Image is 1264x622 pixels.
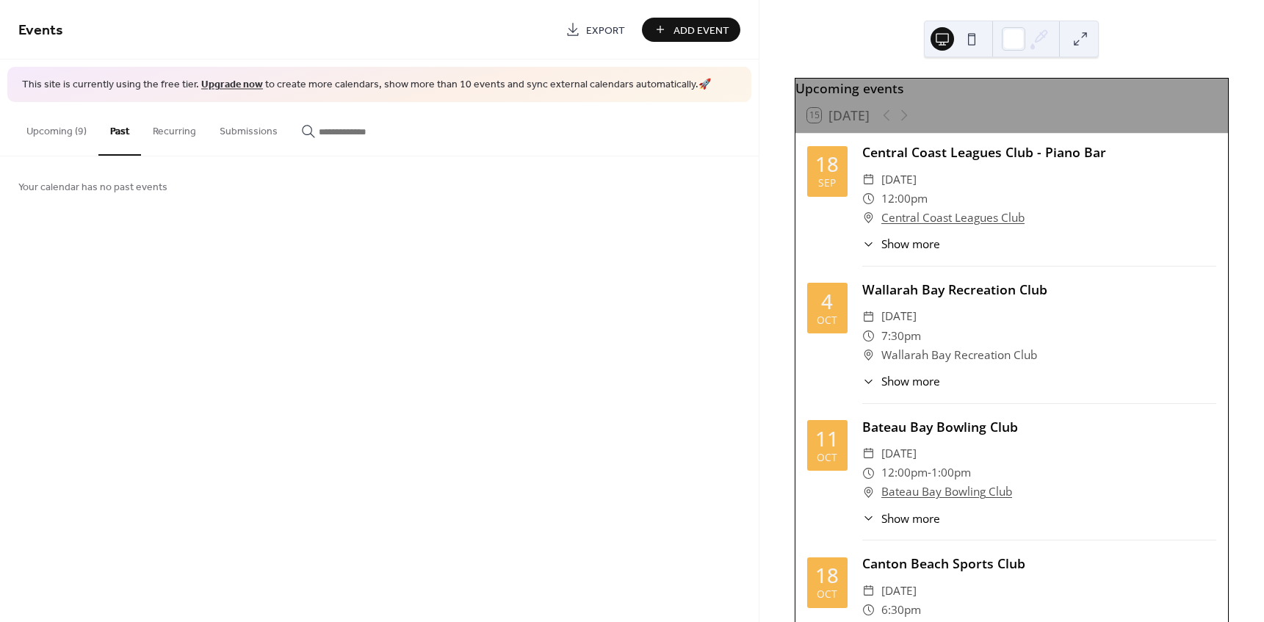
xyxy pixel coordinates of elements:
[862,307,875,326] div: ​
[862,510,940,527] button: ​Show more
[141,102,208,154] button: Recurring
[862,373,875,390] div: ​
[22,78,711,93] span: This site is currently using the free tier. to create more calendars, show more than 10 events an...
[881,444,917,463] span: [DATE]
[881,482,1012,502] a: Bateau Bay Bowling Club
[881,170,917,189] span: [DATE]
[881,582,917,601] span: [DATE]
[862,482,875,502] div: ​
[555,18,636,42] a: Export
[862,189,875,209] div: ​
[673,23,729,38] span: Add Event
[881,209,1025,228] a: Central Coast Leagues Club
[881,189,928,209] span: 12:00pm
[815,565,839,586] div: 18
[881,463,928,482] span: 12:00pm
[862,510,875,527] div: ​
[862,209,875,228] div: ​
[881,346,1037,365] span: Wallarah Bay Recreation Club
[862,280,1216,299] div: Wallarah Bay Recreation Club
[817,315,837,325] div: Oct
[881,307,917,326] span: [DATE]
[862,236,875,253] div: ​
[928,463,931,482] span: -
[18,16,63,45] span: Events
[862,417,1216,436] div: Bateau Bay Bowling Club
[862,444,875,463] div: ​
[98,102,141,156] button: Past
[881,373,940,390] span: Show more
[201,75,263,95] a: Upgrade now
[881,236,940,253] span: Show more
[821,292,833,312] div: 4
[208,102,289,154] button: Submissions
[862,142,1216,162] div: Central Coast Leagues Club - Piano Bar
[862,601,875,620] div: ​
[862,463,875,482] div: ​
[862,236,940,253] button: ​Show more
[818,178,836,188] div: Sep
[862,346,875,365] div: ​
[642,18,740,42] button: Add Event
[862,373,940,390] button: ​Show more
[862,582,875,601] div: ​
[15,102,98,154] button: Upcoming (9)
[862,327,875,346] div: ​
[18,179,167,195] span: Your calendar has no past events
[815,154,839,175] div: 18
[815,429,839,449] div: 11
[586,23,625,38] span: Export
[881,510,940,527] span: Show more
[795,79,1228,98] div: Upcoming events
[862,554,1216,573] div: Canton Beach Sports Club
[817,452,837,463] div: Oct
[881,601,921,620] span: 6:30pm
[817,589,837,599] div: Oct
[862,170,875,189] div: ​
[931,463,971,482] span: 1:00pm
[881,327,921,346] span: 7:30pm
